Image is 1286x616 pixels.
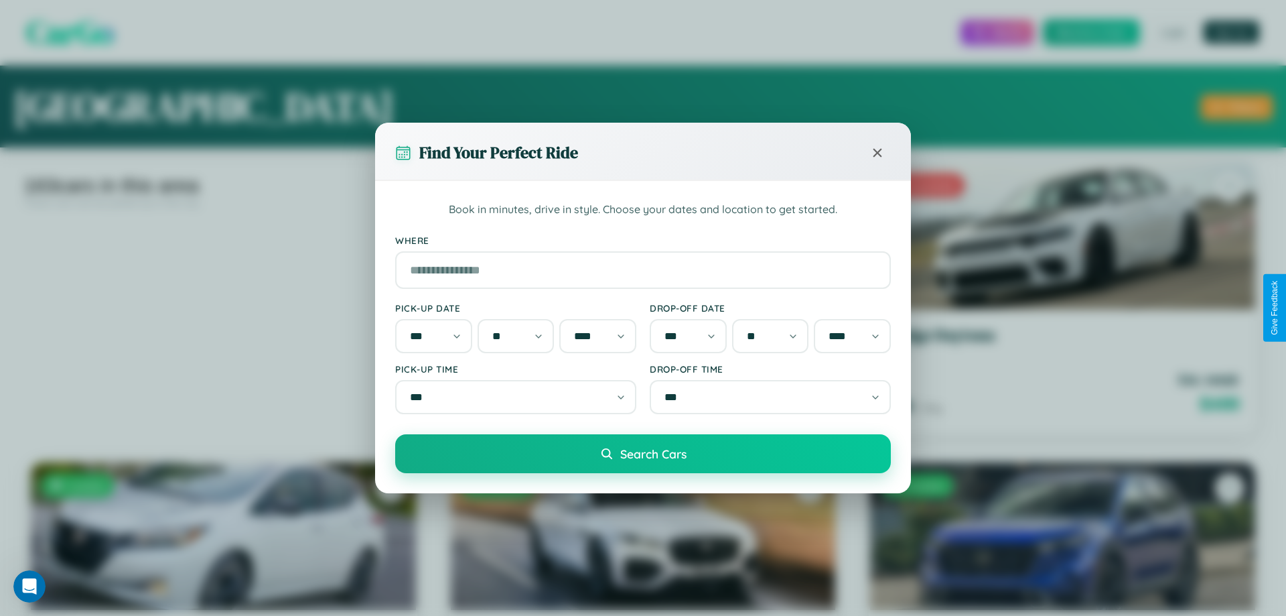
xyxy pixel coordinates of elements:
span: Search Cars [620,446,687,461]
p: Book in minutes, drive in style. Choose your dates and location to get started. [395,201,891,219]
h3: Find Your Perfect Ride [419,141,578,164]
label: Drop-off Time [650,363,891,375]
label: Pick-up Time [395,363,636,375]
label: Where [395,235,891,246]
label: Drop-off Date [650,302,891,314]
label: Pick-up Date [395,302,636,314]
button: Search Cars [395,434,891,473]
